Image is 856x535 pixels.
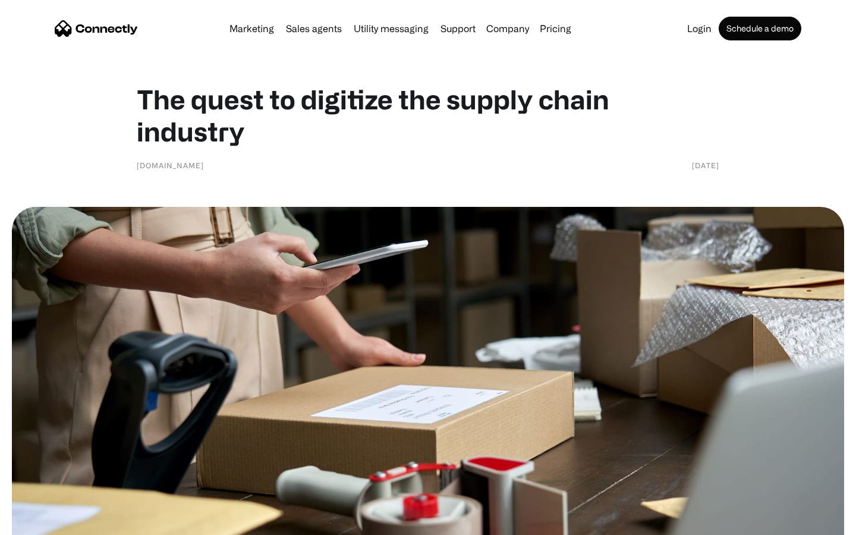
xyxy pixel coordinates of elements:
[483,20,533,37] div: Company
[12,514,71,531] aside: Language selected: English
[692,159,719,171] div: [DATE]
[719,17,801,40] a: Schedule a demo
[24,514,71,531] ul: Language list
[486,20,529,37] div: Company
[682,24,716,33] a: Login
[55,20,138,37] a: home
[349,24,433,33] a: Utility messaging
[436,24,480,33] a: Support
[137,159,204,171] div: [DOMAIN_NAME]
[137,83,719,147] h1: The quest to digitize the supply chain industry
[281,24,347,33] a: Sales agents
[225,24,279,33] a: Marketing
[535,24,576,33] a: Pricing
